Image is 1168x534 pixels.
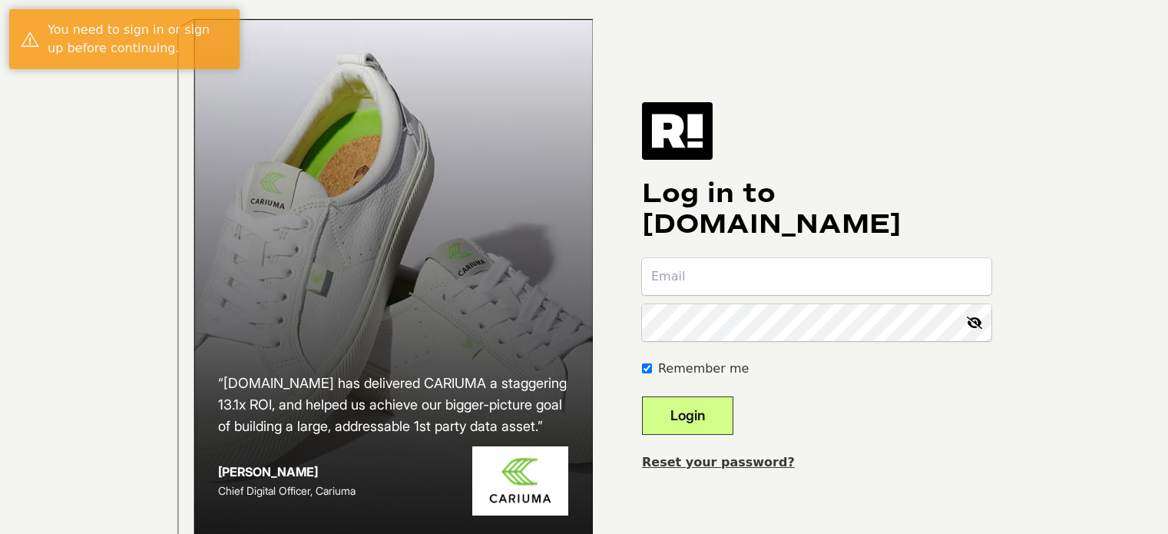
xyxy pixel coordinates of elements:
[642,102,713,159] img: Retention.com
[48,21,228,58] div: You need to sign in or sign up before continuing.
[218,464,318,479] strong: [PERSON_NAME]
[642,178,991,240] h1: Log in to [DOMAIN_NAME]
[642,396,733,435] button: Login
[658,360,749,378] label: Remember me
[642,258,991,295] input: Email
[472,446,568,516] img: Cariuma
[218,373,568,437] h2: “[DOMAIN_NAME] has delivered CARIUMA a staggering 13.1x ROI, and helped us achieve our bigger-pic...
[642,455,795,469] a: Reset your password?
[218,484,356,497] span: Chief Digital Officer, Cariuma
